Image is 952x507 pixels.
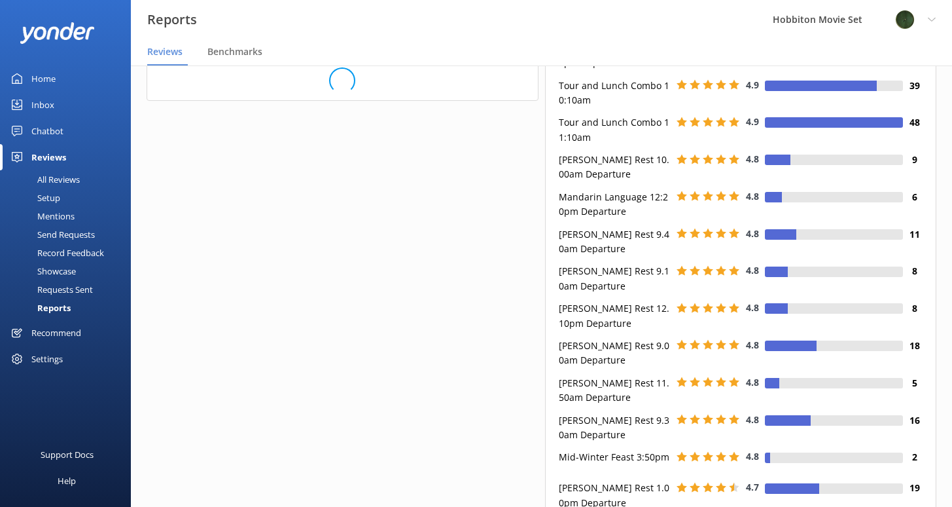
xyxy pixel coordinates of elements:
[746,264,759,276] span: 4.8
[8,244,131,262] a: Record Feedback
[8,280,131,299] a: Requests Sent
[31,144,66,170] div: Reviews
[903,481,926,495] h4: 19
[903,153,926,167] h4: 9
[903,413,926,428] h4: 16
[555,227,673,257] div: [PERSON_NAME] Rest 9.40am Departure
[8,262,131,280] a: Showcase
[903,450,926,464] h4: 2
[746,450,759,462] span: 4.8
[8,207,131,225] a: Mentions
[555,376,673,405] div: [PERSON_NAME] Rest 11.50am Departure
[8,170,80,189] div: All Reviews
[555,450,673,464] div: Mid-Winter Feast 3:50pm
[8,244,104,262] div: Record Feedback
[903,115,926,130] h4: 48
[746,301,759,314] span: 4.8
[555,339,673,368] div: [PERSON_NAME] Rest 9.00am Departure
[903,339,926,353] h4: 18
[746,227,759,240] span: 4.8
[903,376,926,390] h4: 5
[31,118,63,144] div: Chatbot
[555,115,673,145] div: Tour and Lunch Combo 11:10am
[555,190,673,219] div: Mandarin Language 12:20pm Departure
[8,170,131,189] a: All Reviews
[31,92,54,118] div: Inbox
[746,376,759,388] span: 4.8
[8,225,131,244] a: Send Requests
[903,301,926,316] h4: 8
[746,190,759,202] span: 4.8
[41,441,94,468] div: Support Docs
[147,9,197,30] h3: Reports
[746,153,759,165] span: 4.8
[903,264,926,278] h4: 8
[903,190,926,204] h4: 6
[746,481,759,493] span: 4.7
[555,153,673,182] div: [PERSON_NAME] Rest 10.00am Departure
[555,79,673,108] div: Tour and Lunch Combo 10:10am
[20,22,95,44] img: yonder-white-logo.png
[746,339,759,351] span: 4.8
[8,225,95,244] div: Send Requests
[903,79,926,93] h4: 39
[746,79,759,91] span: 4.9
[8,262,76,280] div: Showcase
[8,280,93,299] div: Requests Sent
[147,45,183,58] span: Reviews
[895,10,915,29] img: 34-1720495293.png
[555,264,673,293] div: [PERSON_NAME] Rest 9.10am Departure
[207,45,262,58] span: Benchmarks
[8,189,131,207] a: Setup
[555,301,673,331] div: [PERSON_NAME] Rest 12.10pm Departure
[8,299,71,317] div: Reports
[8,299,131,317] a: Reports
[746,115,759,128] span: 4.9
[555,413,673,443] div: [PERSON_NAME] Rest 9.30am Departure
[31,320,81,346] div: Recommend
[58,468,76,494] div: Help
[8,189,60,207] div: Setup
[8,207,75,225] div: Mentions
[746,413,759,426] span: 4.8
[31,66,56,92] div: Home
[31,346,63,372] div: Settings
[903,227,926,242] h4: 11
